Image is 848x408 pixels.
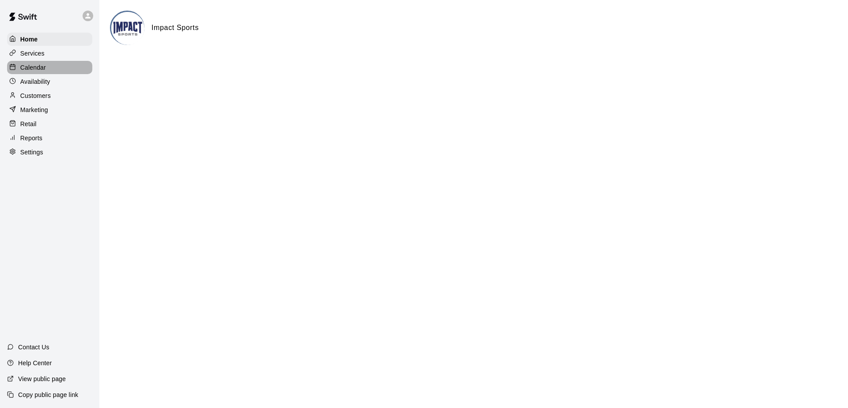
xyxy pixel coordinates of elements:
[7,75,92,88] a: Availability
[20,91,51,100] p: Customers
[20,77,50,86] p: Availability
[7,103,92,116] a: Marketing
[7,131,92,145] a: Reports
[7,33,92,46] a: Home
[7,117,92,131] a: Retail
[7,89,92,102] a: Customers
[18,343,49,352] p: Contact Us
[20,134,42,142] p: Reports
[7,61,92,74] a: Calendar
[20,49,45,58] p: Services
[111,12,144,45] img: Impact Sports logo
[20,120,37,128] p: Retail
[7,146,92,159] a: Settings
[20,105,48,114] p: Marketing
[18,359,52,367] p: Help Center
[20,35,38,44] p: Home
[20,148,43,157] p: Settings
[20,63,46,72] p: Calendar
[151,22,199,34] h6: Impact Sports
[18,374,66,383] p: View public page
[18,390,78,399] p: Copy public page link
[7,47,92,60] a: Services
